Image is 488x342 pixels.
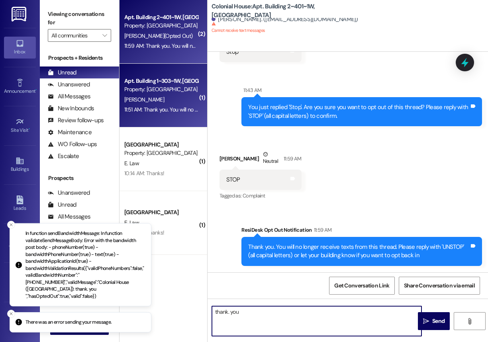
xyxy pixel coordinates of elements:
[334,281,389,290] span: Get Conversation Link
[4,115,36,137] a: Site Visit •
[212,15,358,23] div: [PERSON_NAME]. ([EMAIL_ADDRESS][DOMAIN_NAME])
[4,233,36,254] a: Templates •
[48,152,79,160] div: Escalate
[312,226,332,234] div: 11:59 AM
[12,7,28,21] img: ResiDesk Logo
[4,37,36,58] a: Inbox
[4,311,36,332] a: Support
[466,318,472,324] i: 
[418,312,450,330] button: Send
[226,48,238,56] div: Stop
[4,193,36,215] a: Leads
[51,29,98,42] input: All communities
[261,150,280,167] div: Neutral
[212,306,421,336] textarea: thank. you
[124,85,198,94] div: Property: [GEOGRAPHIC_DATA]
[48,68,76,77] div: Unread
[243,192,265,199] span: Complaint
[124,32,192,39] span: [PERSON_NAME] (Opted Out)
[48,213,90,221] div: All Messages
[29,126,30,132] span: •
[124,141,198,149] div: [GEOGRAPHIC_DATA]
[248,103,469,120] div: You just replied 'Stop'. Are you sure you want to opt out of this thread? Please reply with 'STOP...
[212,21,265,33] sup: Cannot receive text messages
[48,140,97,149] div: WO Follow-ups
[124,77,198,85] div: Apt. Building 1~303~1W, [GEOGRAPHIC_DATA]
[124,160,139,167] span: E. Law
[48,92,90,101] div: All Messages
[404,281,475,290] span: Share Conversation via email
[4,272,36,293] a: Account
[48,201,76,209] div: Unread
[40,54,119,62] div: Prospects + Residents
[35,87,37,93] span: •
[124,21,198,30] div: Property: [GEOGRAPHIC_DATA]
[102,32,107,39] i: 
[282,154,302,163] div: 11:59 AM
[248,243,469,260] div: Thank you. You will no longer receive texts from this thread. Please reply with 'UNSTOP' (all cap...
[25,230,145,300] p: In function sendBandwidthMessage: In function validateSendMessageBody: Error with the bandwidth p...
[40,174,119,182] div: Prospects
[7,221,15,229] button: Close toast
[432,317,445,325] span: Send
[48,8,111,29] label: Viewing conversations for
[212,2,371,20] b: Colonial House: Apt. Building 2~401~1W, [GEOGRAPHIC_DATA]
[241,86,261,94] div: 11:43 AM
[241,226,482,237] div: ResiDesk Opt Out Notification
[220,150,302,170] div: [PERSON_NAME]
[124,170,164,177] div: 10:14 AM: Thanks!
[124,149,198,157] div: Property: [GEOGRAPHIC_DATA]
[48,104,94,113] div: New Inbounds
[226,176,240,184] div: STOP
[48,116,104,125] div: Review follow-ups
[4,154,36,176] a: Buildings
[48,128,92,137] div: Maintenance
[48,80,90,89] div: Unanswered
[124,208,198,217] div: [GEOGRAPHIC_DATA]
[48,189,90,197] div: Unanswered
[124,13,198,21] div: Apt. Building 2~401~1W, [GEOGRAPHIC_DATA]
[220,190,302,201] div: Tagged as:
[124,96,164,103] span: [PERSON_NAME]
[399,277,480,295] button: Share Conversation via email
[329,277,394,295] button: Get Conversation Link
[25,319,112,326] p: There was an error sending your message.
[423,318,429,324] i: 
[7,310,15,318] button: Close toast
